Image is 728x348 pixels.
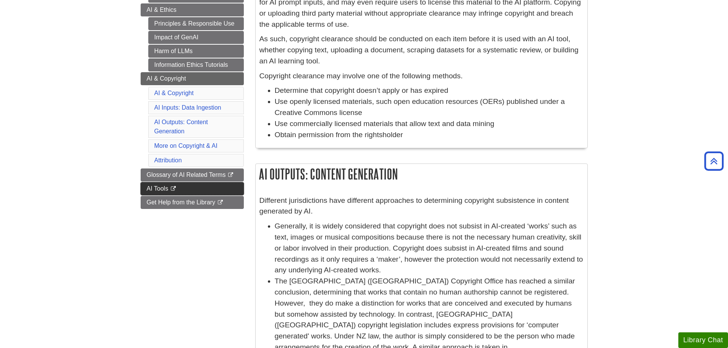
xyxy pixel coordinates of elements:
a: More on Copyright & AI [154,142,217,149]
a: AI & Copyright [154,90,194,96]
a: AI & Ethics [141,3,244,16]
a: Glossary of AI Related Terms [141,168,244,181]
p: As such, copyright clearance should be conducted on each item before it is used with an AI tool, ... [259,34,584,66]
a: Get Help from the Library [141,196,244,209]
span: Glossary of AI Related Terms [147,172,226,178]
a: AI Outputs: Content Generation [154,119,208,134]
button: Library Chat [678,332,728,348]
h2: AI Outputs: Content Generation [256,164,587,184]
a: AI Tools [141,182,244,195]
i: This link opens in a new window [170,186,177,191]
p: Copyright clearance may involve one of the following methods. [259,71,584,82]
p: Different jurisdictions have different approaches to determining copyright subsistence in content... [259,195,584,217]
span: Get Help from the Library [147,199,216,206]
i: This link opens in a new window [217,200,224,205]
li: Determine that copyright doesn’t apply or has expired [275,85,584,96]
a: Attribution [154,157,182,163]
a: AI Inputs: Data Ingestion [154,104,221,111]
a: Principles & Responsible Use [148,17,244,30]
i: This link opens in a new window [227,173,234,178]
a: AI & Copyright [141,72,244,85]
li: Obtain permission from the rightsholder [275,129,584,141]
a: Information Ethics Tutorials [148,58,244,71]
li: Use commercially licensed materials that allow text and data mining [275,118,584,129]
li: Use openly licensed materials, such open education resources (OERs) published under a Creative Co... [275,96,584,118]
span: AI Tools [147,185,169,192]
a: Back to Top [702,156,726,166]
a: Impact of GenAI [148,31,244,44]
li: Generally, it is widely considered that copyright does not subsist in AI-created ‘works’ such as ... [275,221,584,276]
span: AI & Copyright [147,75,186,82]
a: Harm of LLMs [148,45,244,58]
span: AI & Ethics [147,6,177,13]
